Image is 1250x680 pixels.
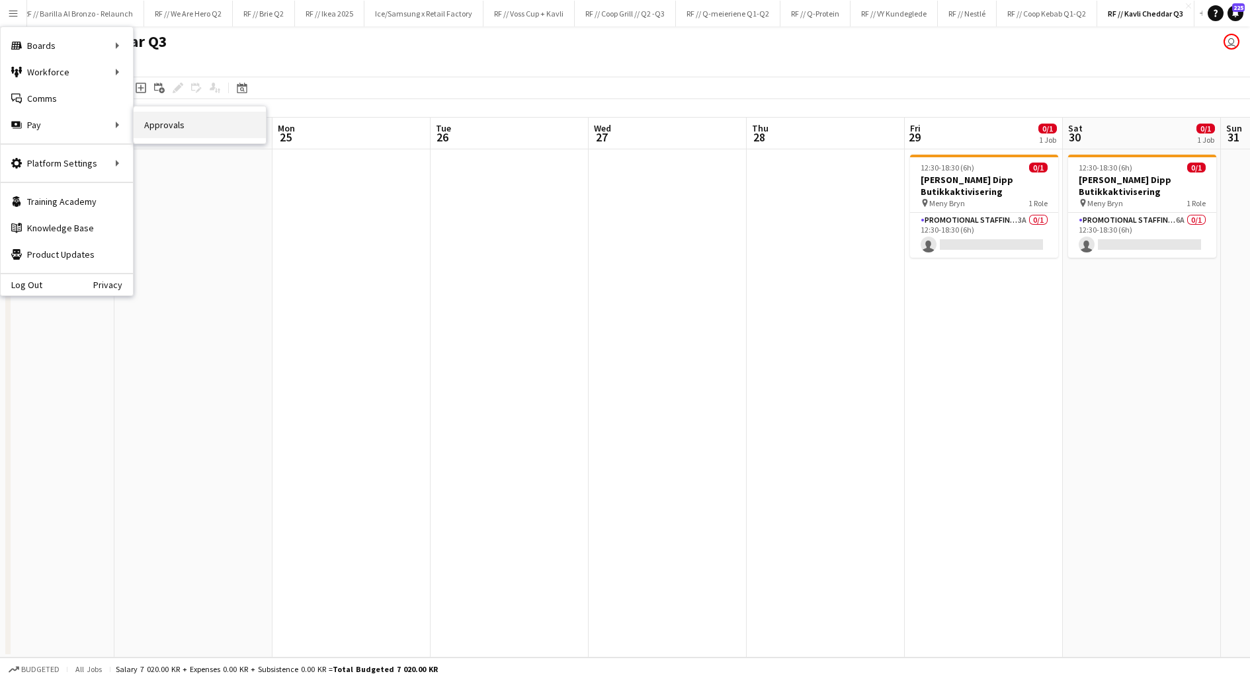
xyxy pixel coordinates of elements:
span: 0/1 [1038,124,1057,133]
button: RF // Coop Kebab Q1-Q2 [997,1,1097,26]
span: 12:30-18:30 (6h) [1079,163,1132,172]
app-card-role: Promotional Staffing (Promotional Staff)3A0/112:30-18:30 (6h) [910,213,1058,258]
app-job-card: 12:30-18:30 (6h)0/1[PERSON_NAME] Dipp Butikkaktivisering Meny Bryn1 RolePromotional Staffing (Pro... [910,155,1058,258]
button: Ice/Samsung x Retail Factory [364,1,483,26]
a: Comms [1,85,133,112]
span: Sat [1068,122,1083,134]
button: RF // Q-meieriene Q1-Q2 [676,1,780,26]
a: Approvals [134,112,266,138]
span: 0/1 [1029,163,1048,172]
span: 0/1 [1187,163,1206,172]
span: Budgeted [21,665,60,674]
a: Log Out [1,280,42,290]
span: Sun [1226,122,1242,134]
div: Boards [1,32,133,59]
button: RF // Voss Cup + Kavli [483,1,575,26]
a: Privacy [93,280,133,290]
button: RF // Kavli Cheddar Q3 [1097,1,1194,26]
span: Tue [436,122,451,134]
span: 12:30-18:30 (6h) [921,163,974,172]
a: Training Academy [1,188,133,215]
h3: [PERSON_NAME] Dipp Butikkaktivisering [910,174,1058,198]
span: Meny Bryn [929,198,965,208]
app-user-avatar: Alexander Skeppland Hole [1224,34,1239,50]
span: Thu [752,122,769,134]
span: Mon [278,122,295,134]
span: 26 [434,130,451,145]
div: Salary 7 020.00 KR + Expenses 0.00 KR + Subsistence 0.00 KR = [116,664,438,674]
div: 1 Job [1197,135,1214,145]
button: RF // We Are Hero Q2 [144,1,233,26]
a: Product Updates [1,241,133,268]
span: 28 [750,130,769,145]
span: 29 [908,130,921,145]
span: 25 [276,130,295,145]
button: RF // Brie Q2 [233,1,295,26]
span: 27 [592,130,611,145]
span: 0/1 [1196,124,1215,133]
button: RF // Barilla Al Bronzo - Relaunch [13,1,144,26]
span: Meny Bryn [1087,198,1123,208]
button: RF // Q-Protein [780,1,851,26]
app-job-card: 12:30-18:30 (6h)0/1[PERSON_NAME] Dipp Butikkaktivisering Meny Bryn1 RolePromotional Staffing (Pro... [1068,155,1216,258]
a: 225 [1228,5,1243,21]
span: 31 [1224,130,1242,145]
button: Budgeted [7,662,62,677]
span: 1 Role [1028,198,1048,208]
button: RF // VY Kundeglede [851,1,938,26]
div: Pay [1,112,133,138]
h3: [PERSON_NAME] Dipp Butikkaktivisering [1068,174,1216,198]
app-card-role: Promotional Staffing (Promotional Staff)6A0/112:30-18:30 (6h) [1068,213,1216,258]
span: 30 [1066,130,1083,145]
span: 1 Role [1187,198,1206,208]
a: Knowledge Base [1,215,133,241]
span: All jobs [73,664,104,674]
span: Total Budgeted 7 020.00 KR [333,664,438,674]
span: Fri [910,122,921,134]
div: 1 Job [1039,135,1056,145]
div: Workforce [1,59,133,85]
button: RF // Ikea 2025 [295,1,364,26]
span: Wed [594,122,611,134]
div: Platform Settings [1,150,133,176]
button: RF // Nestlé [938,1,997,26]
button: RF // Coop Grill // Q2 -Q3 [575,1,676,26]
span: 225 [1232,3,1245,12]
